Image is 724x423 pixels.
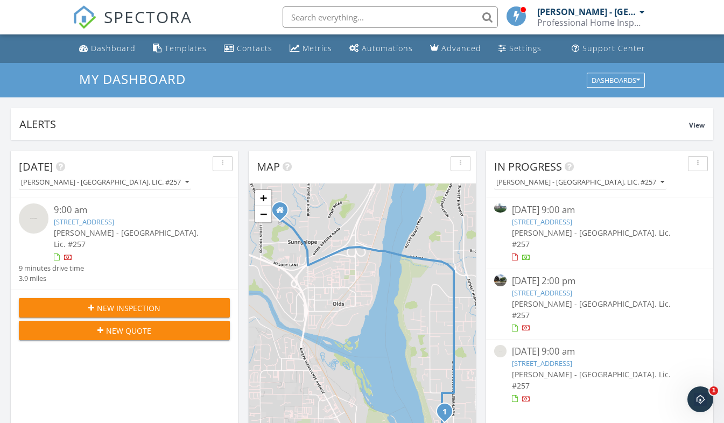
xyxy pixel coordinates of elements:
span: New Inspection [97,302,160,314]
div: Contacts [237,43,272,53]
button: New Quote [19,321,230,340]
img: The Best Home Inspection Software - Spectora [73,5,96,29]
div: [DATE] 9:00 am [512,203,688,217]
span: Map [257,159,280,174]
iframe: Intercom live chat [687,386,713,412]
span: View [689,121,705,130]
a: Support Center [567,39,650,59]
button: [PERSON_NAME] - [GEOGRAPHIC_DATA]. Lic. #257 [19,175,191,190]
span: My Dashboard [79,70,186,88]
a: Contacts [220,39,277,59]
div: [PERSON_NAME] - [GEOGRAPHIC_DATA]. Lic. #257 [21,179,189,186]
div: [DATE] 9:00 am [512,345,688,358]
img: 9195436%2Fcover_photos%2F5y5H5nin30cIAjXYR19b%2Fsmall.jpeg [494,203,507,213]
input: Search everything... [283,6,498,28]
div: Dashboard [91,43,136,53]
div: [PERSON_NAME] - [GEOGRAPHIC_DATA]. Lic. #257 [496,179,664,186]
div: Settings [509,43,542,53]
a: Dashboard [75,39,140,59]
div: 3.9 miles [19,273,84,284]
button: [PERSON_NAME] - [GEOGRAPHIC_DATA]. Lic. #257 [494,175,666,190]
div: Dashboards [592,76,640,84]
div: [DATE] 2:00 pm [512,274,688,288]
img: streetview [19,203,48,233]
div: 236 NW Chinook Wy, East Wenatchee, WA 98802 [445,411,451,418]
i: 1 [442,408,447,416]
img: streetview [494,345,507,357]
a: Templates [149,39,211,59]
div: [PERSON_NAME] - [GEOGRAPHIC_DATA]. Lic. #257 [537,6,637,17]
a: 9:00 am [STREET_ADDRESS] [PERSON_NAME] - [GEOGRAPHIC_DATA]. Lic. #257 9 minutes drive time 3.9 miles [19,203,230,284]
a: Settings [494,39,546,59]
div: 9:00 am [54,203,212,217]
div: Metrics [303,43,332,53]
span: [PERSON_NAME] - [GEOGRAPHIC_DATA]. Lic. #257 [512,299,671,320]
span: [PERSON_NAME] - [GEOGRAPHIC_DATA]. Lic. #257 [54,228,199,249]
a: Zoom out [255,206,271,222]
div: Advanced [441,43,481,53]
span: In Progress [494,159,562,174]
span: [PERSON_NAME] - [GEOGRAPHIC_DATA]. Lic. #257 [512,228,671,249]
a: [DATE] 9:00 am [STREET_ADDRESS] [PERSON_NAME] - [GEOGRAPHIC_DATA]. Lic. #257 [494,203,705,263]
a: Zoom in [255,190,271,206]
a: Advanced [426,39,486,59]
button: New Inspection [19,298,230,318]
a: [STREET_ADDRESS] [54,217,114,227]
a: [STREET_ADDRESS] [512,358,572,368]
a: Metrics [285,39,336,59]
span: New Quote [106,325,151,336]
span: SPECTORA [104,5,192,28]
div: 9 minutes drive time [19,263,84,273]
span: 1 [709,386,718,395]
a: [DATE] 2:00 pm [STREET_ADDRESS] [PERSON_NAME] - [GEOGRAPHIC_DATA]. Lic. #257 [494,274,705,334]
span: [PERSON_NAME] - [GEOGRAPHIC_DATA]. Lic. #257 [512,369,671,391]
div: Alerts [19,117,689,131]
div: Templates [165,43,207,53]
img: streetview [494,274,507,287]
div: Support Center [582,43,645,53]
span: [DATE] [19,159,53,174]
a: [DATE] 9:00 am [STREET_ADDRESS] [PERSON_NAME] - [GEOGRAPHIC_DATA]. Lic. #257 [494,345,705,405]
a: [STREET_ADDRESS] [512,288,572,298]
button: Dashboards [587,73,645,88]
a: SPECTORA [73,15,192,37]
a: Automations (Basic) [345,39,417,59]
div: Automations [362,43,413,53]
a: [STREET_ADDRESS] [512,217,572,227]
div: Professional Home Inspections [537,17,645,28]
div: 315 Easy St, Wenatchee, WA WA 98807 [280,210,286,216]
